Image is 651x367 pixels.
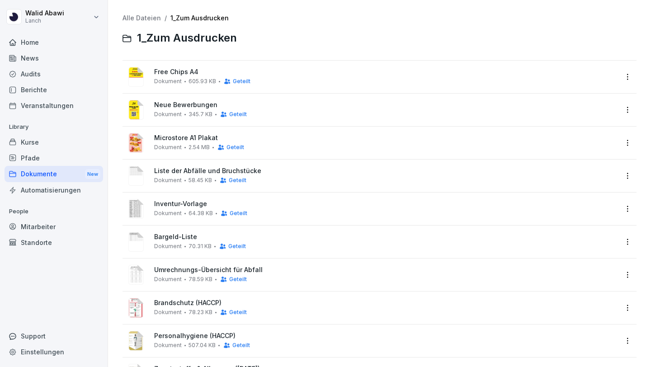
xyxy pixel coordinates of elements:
[230,210,247,216] span: Geteilt
[189,309,212,315] span: 78.23 KB
[5,98,103,113] a: Veranstaltungen
[5,50,103,66] a: News
[5,82,103,98] a: Berichte
[228,243,246,249] span: Geteilt
[189,78,216,85] span: 605.93 KB
[189,210,213,216] span: 64.38 KB
[123,14,161,22] a: Alle Dateien
[154,299,618,307] span: Brandschutz (HACCP)
[25,18,64,24] p: Lanch
[165,14,167,22] span: /
[154,68,618,76] span: Free Chips A4
[5,344,103,360] a: Einstellungen
[154,276,182,282] span: Dokument
[25,9,64,17] p: Walid Abawi
[229,177,246,183] span: Geteilt
[5,134,103,150] a: Kurse
[189,342,216,348] span: 507.04 KB
[229,111,247,118] span: Geteilt
[5,166,103,183] a: DokumenteNew
[154,309,182,315] span: Dokument
[229,276,247,282] span: Geteilt
[5,166,103,183] div: Dokumente
[5,219,103,235] a: Mitarbeiter
[137,32,237,45] span: 1_Zum Ausdrucken
[189,243,212,249] span: 70.31 KB
[154,210,182,216] span: Dokument
[154,144,182,151] span: Dokument
[154,243,182,249] span: Dokument
[5,328,103,344] div: Support
[154,342,182,348] span: Dokument
[189,177,212,183] span: 58.45 KB
[189,111,212,118] span: 345.7 KB
[5,235,103,250] a: Standorte
[5,204,103,219] p: People
[189,276,212,282] span: 78.59 KB
[154,233,618,241] span: Bargeld-Liste
[154,167,618,175] span: Liste der Abfälle und Bruchstücke
[5,34,103,50] a: Home
[154,78,182,85] span: Dokument
[5,150,103,166] a: Pfade
[5,120,103,134] p: Library
[229,309,247,315] span: Geteilt
[5,66,103,82] a: Audits
[232,342,250,348] span: Geteilt
[154,266,618,274] span: Umrechnungs-Übersicht für Abfall
[154,101,618,109] span: Neue Bewerbungen
[5,182,103,198] a: Automatisierungen
[154,200,618,208] span: Inventur-Vorlage
[154,177,182,183] span: Dokument
[233,78,250,85] span: Geteilt
[154,332,618,340] span: Personalhygiene (HACCP)
[85,169,100,179] div: New
[226,144,244,151] span: Geteilt
[170,14,229,22] a: 1_Zum Ausdrucken
[154,134,618,142] span: Microstore A1 Plakat
[189,144,210,151] span: 2.54 MB
[154,111,182,118] span: Dokument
